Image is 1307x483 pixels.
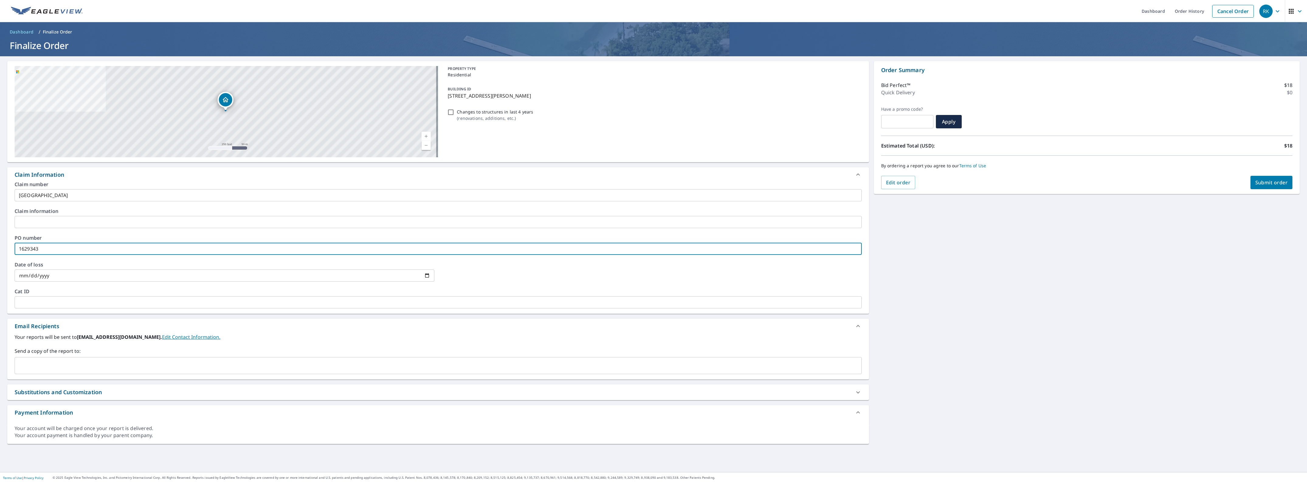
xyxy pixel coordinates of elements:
[886,179,911,186] span: Edit order
[457,115,533,121] p: ( renovations, additions, etc. )
[881,66,1292,74] p: Order Summary
[959,163,986,169] a: Terms of Use
[77,334,162,340] b: [EMAIL_ADDRESS][DOMAIN_NAME].
[11,7,83,16] img: EV Logo
[15,235,862,240] label: PO number
[1250,176,1293,189] button: Submit order
[881,176,916,189] button: Edit order
[3,476,22,480] a: Terms of Use
[15,182,862,187] label: Claim number
[15,171,64,179] div: Claim Information
[53,475,1304,480] p: © 2025 Eagle View Technologies, Inc. and Pictometry International Corp. All Rights Reserved. Repo...
[15,388,102,396] div: Substitutions and Customization
[43,29,72,35] p: Finalize Order
[15,425,862,432] div: Your account will be charged once your report is delivered.
[422,132,431,141] a: Current Level 17, Zoom In
[1212,5,1254,18] a: Cancel Order
[881,142,1087,149] p: Estimated Total (USD):
[39,28,40,36] li: /
[7,27,1300,37] nav: breadcrumb
[162,334,220,340] a: EditContactInfo
[1259,5,1273,18] div: RK
[7,405,869,420] div: Payment Information
[7,27,36,37] a: Dashboard
[15,289,862,294] label: Cat ID
[881,163,1292,169] p: By ordering a report you agree to our
[7,384,869,400] div: Substitutions and Customization
[448,66,859,71] p: PROPERTY TYPE
[15,432,862,439] div: Your account payment is handled by your parent company.
[1255,179,1288,186] span: Submit order
[881,106,933,112] label: Have a promo code?
[7,39,1300,52] h1: Finalize Order
[15,209,862,214] label: Claim information
[448,86,471,92] p: BUILDING ID
[881,89,915,96] p: Quick Delivery
[24,476,43,480] a: Privacy Policy
[15,347,862,355] label: Send a copy of the report to:
[936,115,962,128] button: Apply
[1284,82,1292,89] p: $18
[15,333,862,341] label: Your reports will be sent to
[15,322,59,330] div: Email Recipients
[941,118,957,125] span: Apply
[3,476,43,480] p: |
[1287,89,1292,96] p: $0
[1284,142,1292,149] p: $18
[218,92,233,111] div: Dropped pin, building 1, Residential property, 420 Townsend Bnd Stockbridge, GA 30281
[448,71,859,78] p: Residential
[457,109,533,115] p: Changes to structures in last 4 years
[422,141,431,150] a: Current Level 17, Zoom Out
[10,29,34,35] span: Dashboard
[881,82,911,89] p: Bid Perfect™
[15,408,73,417] div: Payment Information
[7,319,869,333] div: Email Recipients
[7,167,869,182] div: Claim Information
[15,262,434,267] label: Date of loss
[448,92,859,99] p: [STREET_ADDRESS][PERSON_NAME]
